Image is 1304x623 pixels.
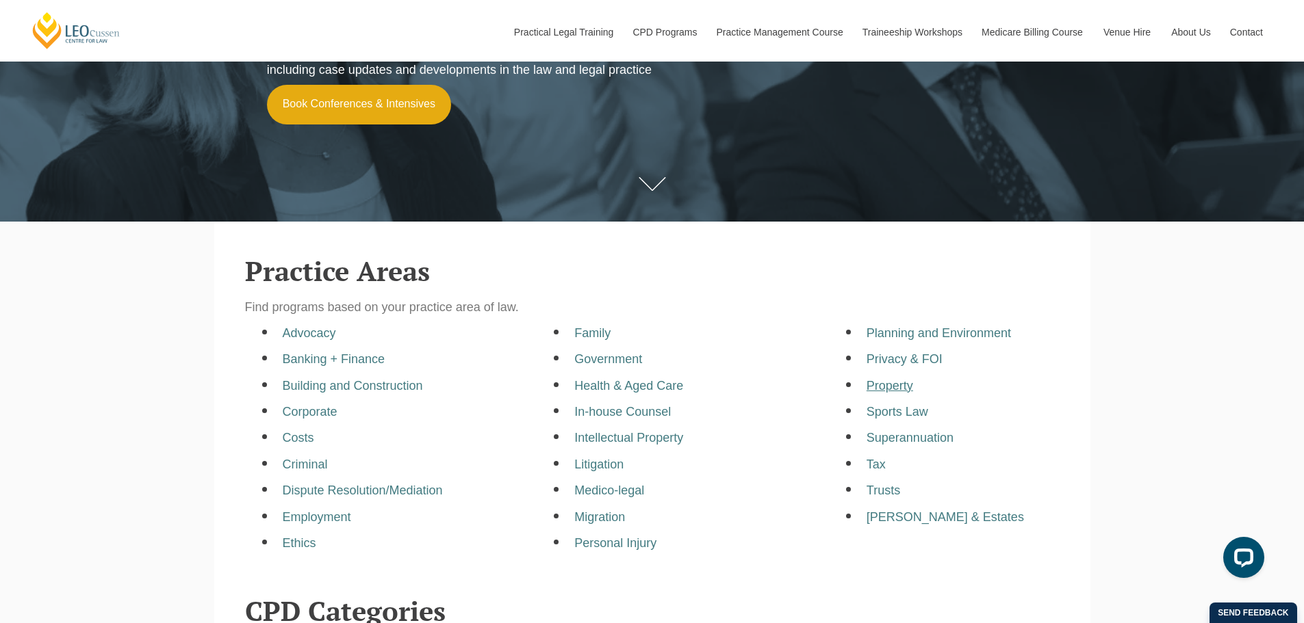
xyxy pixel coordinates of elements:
a: CPD Programs [622,3,706,62]
a: Traineeship Workshops [852,3,971,62]
a: Privacy & FOI [867,352,943,366]
a: Sports Law [867,405,928,419]
a: Practice Management Course [706,3,852,62]
a: Ethics [283,536,316,550]
a: Dispute Resolution/Mediation [283,483,443,497]
a: Tax [867,458,886,471]
a: Superannuation [867,431,954,445]
a: [PERSON_NAME] Centre for Law [31,11,122,50]
a: Book Conferences & Intensives [267,85,451,124]
a: Contact [1220,3,1273,62]
a: Planning and Environment [867,326,1011,340]
a: Health & Aged Care [574,379,683,393]
a: Government [574,352,642,366]
a: Employment [283,510,351,524]
a: Family [574,326,611,340]
a: Migration [574,510,625,524]
a: Trusts [867,483,900,497]
p: Find programs based on your practice area of law. [245,300,1060,315]
p: Update your legal knowledge while earning CPD points with our conferences and intensives, includi... [267,47,806,79]
a: Medicare Billing Course [971,3,1093,62]
a: [PERSON_NAME] & Estates [867,510,1024,524]
a: About Us [1161,3,1220,62]
a: Criminal [283,458,328,471]
a: Venue Hire [1093,3,1161,62]
a: Medico-legal [574,483,644,497]
a: Practical Legal Training [504,3,623,62]
a: Litigation [574,458,624,471]
a: Personal Injury [574,536,656,550]
h2: Practice Areas [245,256,1060,286]
a: Corporate [283,405,337,419]
a: Property [867,379,913,393]
a: Building and Construction [283,379,423,393]
a: Costs [283,431,314,445]
a: Intellectual Property [574,431,683,445]
iframe: LiveChat chat widget [1212,531,1270,589]
a: In-house Counsel [574,405,671,419]
a: Advocacy [283,326,336,340]
a: Banking + Finance [283,352,385,366]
